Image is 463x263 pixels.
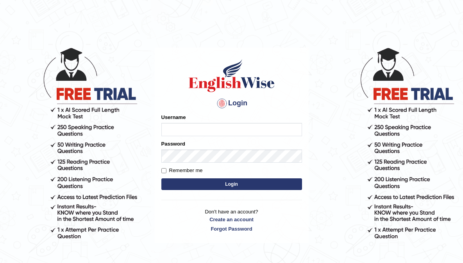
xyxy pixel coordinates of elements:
p: Don't have an account? [161,208,302,232]
input: Remember me [161,168,166,173]
a: Forgot Password [161,225,302,233]
img: Logo of English Wise sign in for intelligent practice with AI [187,58,276,93]
label: Remember me [161,167,203,174]
h4: Login [161,97,302,110]
label: Username [161,114,186,121]
button: Login [161,178,302,190]
label: Password [161,140,185,147]
a: Create an account [161,216,302,223]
